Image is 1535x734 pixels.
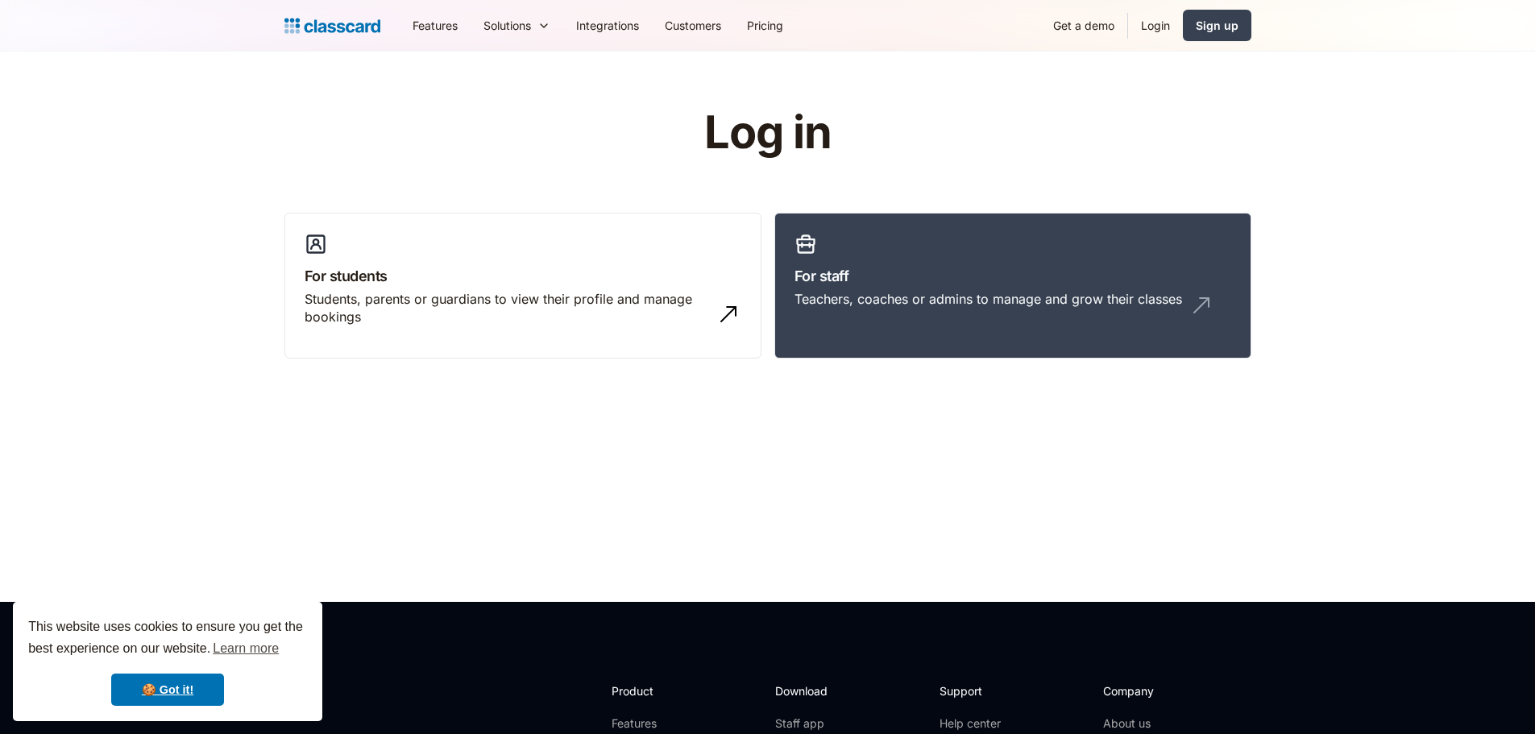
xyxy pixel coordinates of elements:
h3: For staff [794,265,1231,287]
a: Help center [940,715,1005,732]
a: For studentsStudents, parents or guardians to view their profile and manage bookings [284,213,761,359]
h2: Product [612,682,698,699]
h3: For students [305,265,741,287]
div: Teachers, coaches or admins to manage and grow their classes [794,290,1182,308]
span: This website uses cookies to ensure you get the best experience on our website. [28,617,307,661]
h1: Log in [512,108,1023,158]
div: Students, parents or guardians to view their profile and manage bookings [305,290,709,326]
a: Customers [652,7,734,44]
a: Login [1128,7,1183,44]
div: Solutions [471,7,563,44]
a: About us [1103,715,1210,732]
h2: Support [940,682,1005,699]
h2: Company [1103,682,1210,699]
div: Sign up [1196,17,1238,34]
a: Get a demo [1040,7,1127,44]
a: Sign up [1183,10,1251,41]
a: Staff app [775,715,841,732]
div: cookieconsent [13,602,322,721]
a: Integrations [563,7,652,44]
a: home [284,15,380,37]
a: Pricing [734,7,796,44]
a: Features [612,715,698,732]
a: Features [400,7,471,44]
a: For staffTeachers, coaches or admins to manage and grow their classes [774,213,1251,359]
a: dismiss cookie message [111,674,224,706]
h2: Download [775,682,841,699]
a: learn more about cookies [210,637,281,661]
div: Solutions [483,17,531,34]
